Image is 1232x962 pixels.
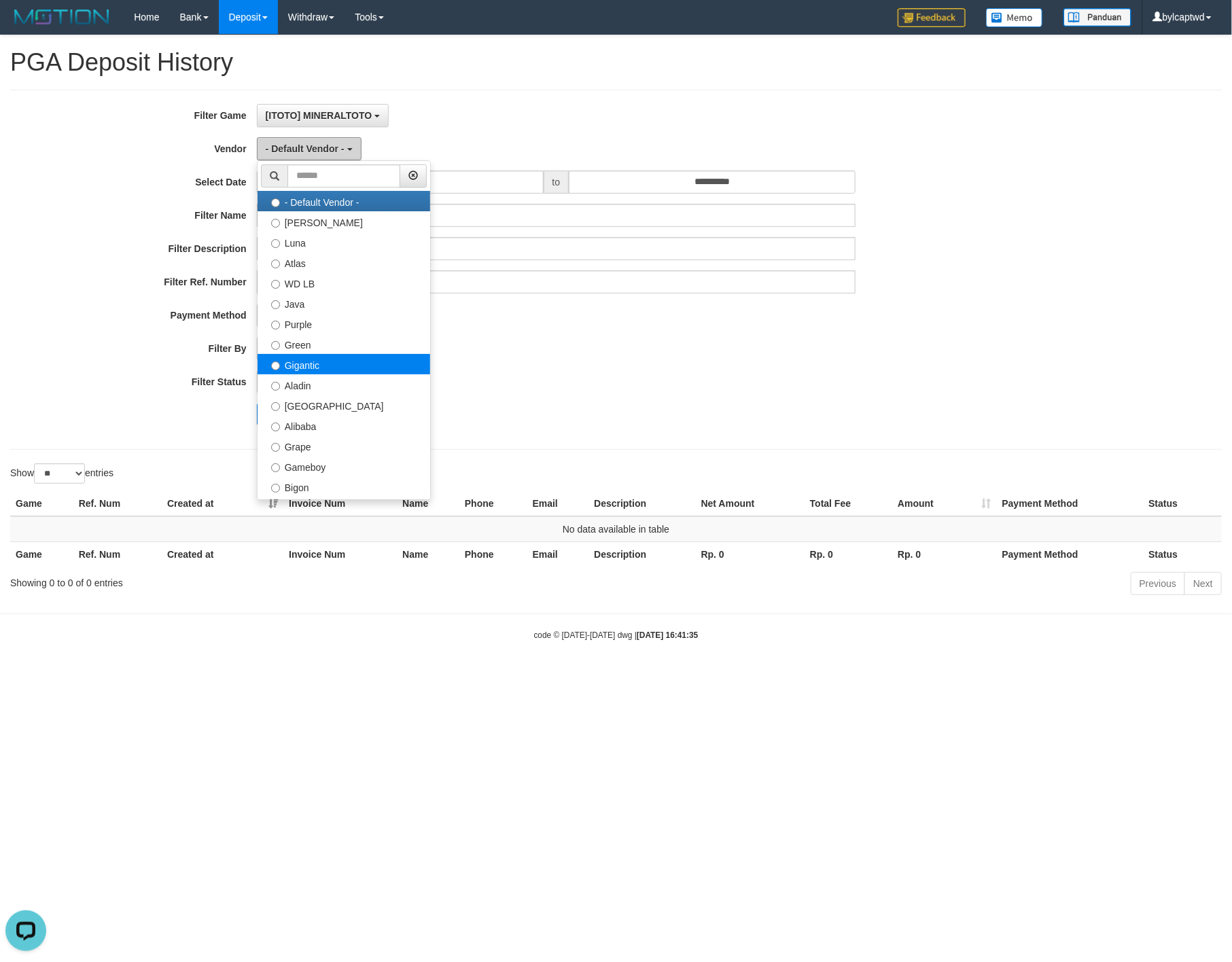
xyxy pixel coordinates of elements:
[527,541,589,567] th: Email
[271,361,280,370] input: Gigantic
[588,491,695,516] th: Description
[997,491,1144,516] th: Payment Method
[892,491,996,516] th: Amount: activate to sort column ascending
[266,110,372,121] span: [ITOTO] MINERALTOTO
[397,541,459,567] th: Name
[283,541,397,567] th: Invoice Num
[258,252,430,272] label: Atlas
[258,334,430,354] label: Green
[10,7,113,27] img: MOTION_logo.png
[1143,491,1222,516] th: Status
[1063,8,1131,26] img: panduan.png
[805,491,892,516] th: Total Fee
[805,541,892,567] th: Rp. 0
[271,382,280,391] input: Aladin
[696,491,805,516] th: Net Amount
[258,415,430,435] label: Alibaba
[271,239,280,248] input: Luna
[271,423,280,431] input: Alibaba
[534,630,699,640] small: code © [DATE]-[DATE] dwg |
[898,8,966,27] img: Feedback.jpg
[892,541,996,567] th: Rp. 0
[162,541,283,567] th: Created at
[258,272,430,293] label: WD LB
[271,443,280,452] input: Grape
[258,435,430,456] label: Grape
[258,497,430,517] label: Allstar
[1184,572,1222,595] a: Next
[588,541,695,567] th: Description
[397,491,459,516] th: Name
[73,541,162,567] th: Ref. Num
[258,456,430,476] label: Gameboy
[271,321,280,329] input: Purple
[258,374,430,395] label: Aladin
[258,476,430,497] label: Bigon
[271,402,280,411] input: [GEOGRAPHIC_DATA]
[459,541,527,567] th: Phone
[258,354,430,374] label: Gigantic
[997,541,1144,567] th: Payment Method
[459,491,527,516] th: Phone
[271,463,280,472] input: Gameboy
[5,5,46,46] button: Open LiveChat chat widget
[527,491,589,516] th: Email
[283,491,397,516] th: Invoice Num
[257,137,362,160] button: - Default Vendor -
[271,484,280,493] input: Bigon
[10,571,503,590] div: Showing 0 to 0 of 0 entries
[1143,541,1222,567] th: Status
[162,491,283,516] th: Created at: activate to sort column ascending
[258,211,430,232] label: [PERSON_NAME]
[544,171,569,194] span: to
[73,491,162,516] th: Ref. Num
[258,191,430,211] label: - Default Vendor -
[637,630,698,640] strong: [DATE] 16:41:35
[34,463,85,484] select: Showentries
[271,260,280,268] input: Atlas
[10,49,1222,76] h1: PGA Deposit History
[271,341,280,350] input: Green
[271,198,280,207] input: - Default Vendor -
[258,313,430,334] label: Purple
[258,232,430,252] label: Luna
[10,463,113,484] label: Show entries
[257,104,389,127] button: [ITOTO] MINERALTOTO
[986,8,1043,27] img: Button%20Memo.svg
[10,491,73,516] th: Game
[271,300,280,309] input: Java
[258,293,430,313] label: Java
[696,541,805,567] th: Rp. 0
[10,541,73,567] th: Game
[271,219,280,228] input: [PERSON_NAME]
[266,143,345,154] span: - Default Vendor -
[258,395,430,415] label: [GEOGRAPHIC_DATA]
[1131,572,1185,595] a: Previous
[271,280,280,289] input: WD LB
[10,516,1222,542] td: No data available in table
